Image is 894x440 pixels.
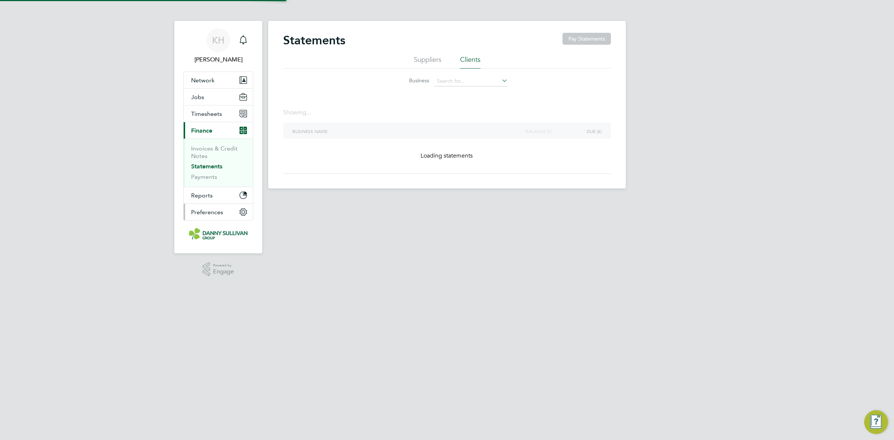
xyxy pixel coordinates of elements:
[191,192,213,199] span: Reports
[191,77,215,84] span: Network
[174,21,262,253] nav: Main navigation
[191,94,204,101] span: Jobs
[864,410,888,434] button: Engage Resource Center
[306,109,311,116] span: ...
[184,204,253,220] button: Preferences
[283,33,345,48] h2: Statements
[562,33,611,45] button: Pay Statements
[183,55,253,64] span: Katie Holland
[189,228,248,240] img: dannysullivan-logo-retina.png
[213,269,234,275] span: Engage
[434,76,508,86] input: Search for...
[183,228,253,240] a: Go to home page
[191,145,238,159] a: Invoices & Credit Notes
[460,55,481,69] li: Clients
[184,72,253,88] button: Network
[183,28,253,64] a: KH[PERSON_NAME]
[191,127,212,134] span: Finance
[184,187,253,203] button: Reports
[191,110,222,117] span: Timesheets
[184,139,253,187] div: Finance
[191,163,222,170] a: Statements
[191,173,217,180] a: Payments
[414,55,441,69] li: Suppliers
[184,105,253,122] button: Timesheets
[184,89,253,105] button: Jobs
[386,77,429,84] label: Business
[184,122,253,139] button: Finance
[191,209,223,216] span: Preferences
[213,262,234,269] span: Powered by
[212,35,225,45] span: KH
[283,109,312,117] div: Showing
[203,262,234,276] a: Powered byEngage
